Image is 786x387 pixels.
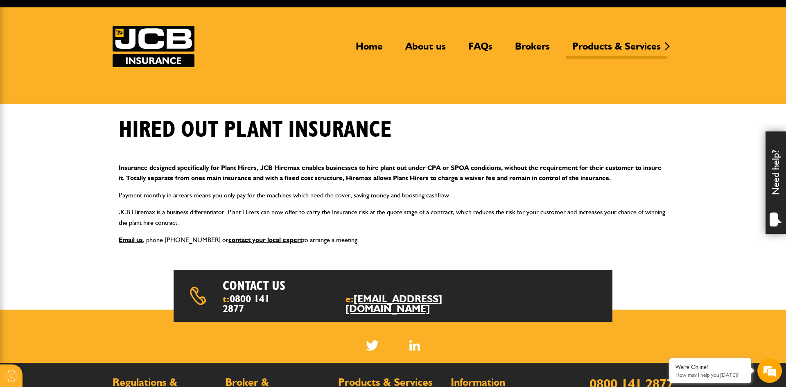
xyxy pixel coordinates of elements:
[509,40,556,59] a: Brokers
[766,131,786,234] div: Need help?
[43,46,138,57] div: Chat with us now
[409,340,420,351] img: Linked In
[111,252,149,263] em: Start Chat
[119,190,667,201] p: Payment monthly in arrears means you only pay for the machines which need the cover, saving money...
[14,45,34,57] img: d_20077148190_company_1631870298795_20077148190
[11,148,149,245] textarea: Type your message and hit 'Enter'
[223,294,277,314] span: t:
[675,372,745,378] p: How may I help you today?
[119,235,667,245] p: , phone [PHONE_NUMBER] or to arrange a meeting.
[119,207,667,228] p: JCB Hiremax is a business differentiator. Plant Hirers can now offer to carry the Insurance risk ...
[399,40,452,59] a: About us
[119,236,143,244] a: Email us
[566,40,667,59] a: Products & Services
[11,100,149,118] input: Enter your email address
[350,40,389,59] a: Home
[675,364,745,371] div: We're Online!
[134,4,154,24] div: Minimize live chat window
[119,116,392,144] h1: Hired out plant insurance
[113,26,194,67] a: JCB Insurance Services
[113,26,194,67] img: JCB Insurance Services logo
[119,163,667,183] p: Insurance designed specifically for Plant Hirers, JCB Hiremax enables businesses to hire plant ou...
[366,340,379,351] img: Twitter
[11,76,149,94] input: Enter your last name
[223,278,415,294] h2: Contact us
[409,340,420,351] a: LinkedIn
[228,236,303,244] a: contact your local expert
[223,293,270,315] a: 0800 141 2877
[462,40,499,59] a: FAQs
[346,293,442,315] a: [EMAIL_ADDRESS][DOMAIN_NAME]
[11,124,149,142] input: Enter your phone number
[346,294,483,314] span: e:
